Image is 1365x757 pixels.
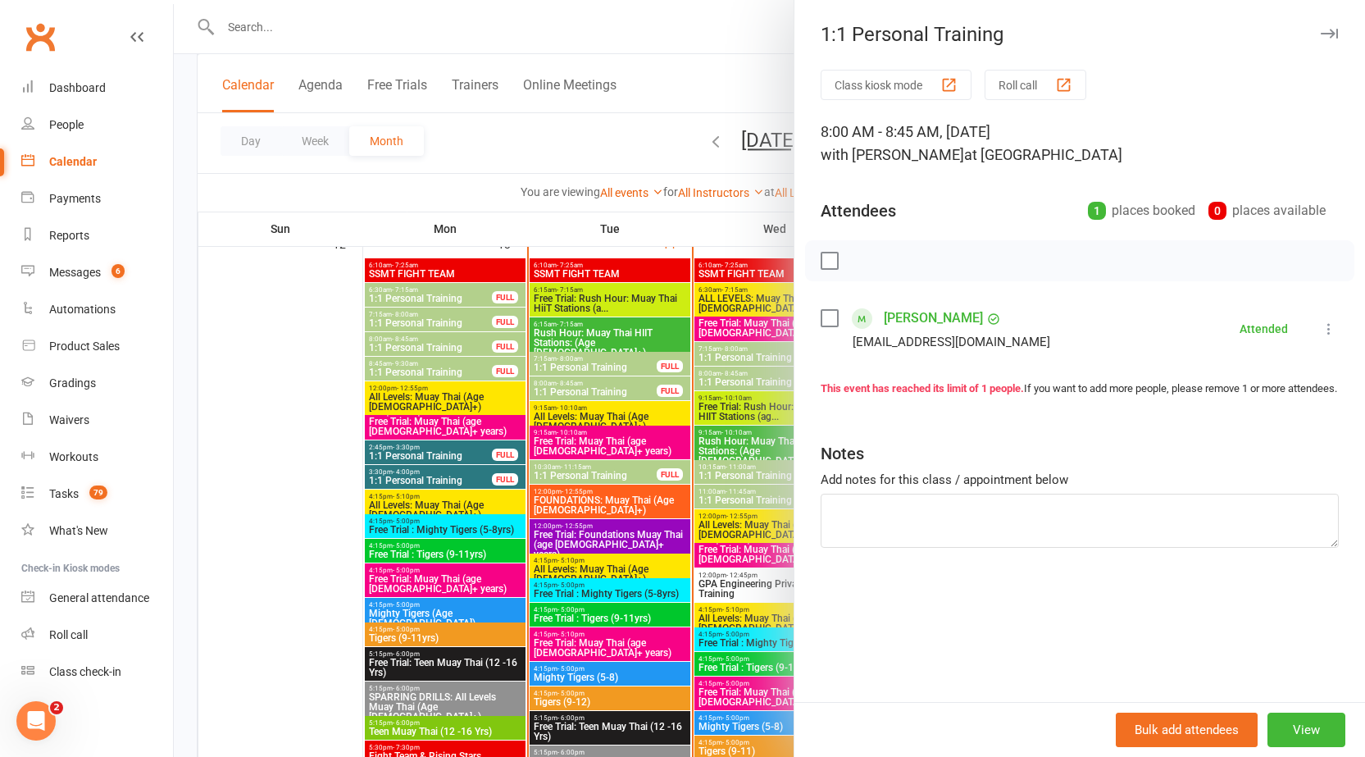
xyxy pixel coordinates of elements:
[49,81,106,94] div: Dashboard
[49,192,101,205] div: Payments
[985,70,1086,100] button: Roll call
[49,376,96,390] div: Gradings
[1088,199,1195,222] div: places booked
[49,413,89,426] div: Waivers
[21,365,173,402] a: Gradings
[21,476,173,513] a: Tasks 79
[49,450,98,463] div: Workouts
[21,328,173,365] a: Product Sales
[49,524,108,537] div: What's New
[821,442,864,465] div: Notes
[21,402,173,439] a: Waivers
[21,70,173,107] a: Dashboard
[49,266,101,279] div: Messages
[884,305,983,331] a: [PERSON_NAME]
[21,217,173,254] a: Reports
[111,264,125,278] span: 6
[49,118,84,131] div: People
[821,199,896,222] div: Attendees
[21,439,173,476] a: Workouts
[49,487,79,500] div: Tasks
[89,486,107,499] span: 79
[21,291,173,328] a: Automations
[821,70,971,100] button: Class kiosk mode
[16,701,56,741] iframe: Intercom live chat
[49,665,121,678] div: Class check-in
[821,146,964,163] span: with [PERSON_NAME]
[21,654,173,691] a: Class kiosk mode
[49,591,149,604] div: General attendance
[21,513,173,550] a: What's New
[21,144,173,180] a: Calendar
[964,146,1122,163] span: at [GEOGRAPHIC_DATA]
[821,382,1024,394] strong: This event has reached its limit of 1 people.
[21,580,173,617] a: General attendance kiosk mode
[1208,202,1226,220] div: 0
[49,628,88,641] div: Roll call
[21,617,173,654] a: Roll call
[49,340,120,353] div: Product Sales
[1267,713,1345,747] button: View
[1088,202,1106,220] div: 1
[21,107,173,144] a: People
[1208,199,1326,222] div: places available
[853,331,1050,353] div: [EMAIL_ADDRESS][DOMAIN_NAME]
[21,180,173,217] a: Payments
[794,23,1365,46] div: 1:1 Personal Training
[49,303,116,316] div: Automations
[49,229,89,242] div: Reports
[821,381,1339,398] div: If you want to add more people, please remove 1 or more attendees.
[1240,323,1288,335] div: Attended
[1116,713,1258,747] button: Bulk add attendees
[20,16,61,57] a: Clubworx
[50,701,63,714] span: 2
[49,155,97,168] div: Calendar
[821,121,1339,166] div: 8:00 AM - 8:45 AM, [DATE]
[21,254,173,291] a: Messages 6
[821,470,1339,490] div: Add notes for this class / appointment below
